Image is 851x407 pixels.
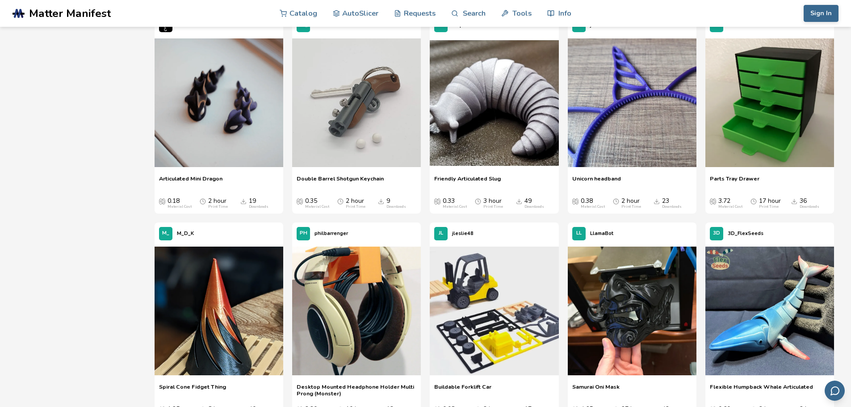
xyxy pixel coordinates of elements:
[162,231,169,236] span: M_
[800,197,819,209] div: 36
[305,205,329,209] div: Material Cost
[804,5,838,22] button: Sign In
[621,197,641,209] div: 2 hour
[572,197,579,205] span: Average Cost
[168,205,192,209] div: Material Cost
[249,205,268,209] div: Downloads
[710,175,759,189] a: Parts Tray Drawer
[581,205,605,209] div: Material Cost
[159,197,165,205] span: Average Cost
[718,197,742,209] div: 3.72
[443,205,467,209] div: Material Cost
[378,197,384,205] span: Downloads
[159,175,222,189] a: Articulated Mini Dragon
[516,197,522,205] span: Downloads
[434,383,491,397] a: Buildable Forklift Car
[483,205,503,209] div: Print Time
[300,231,307,236] span: PH
[750,197,757,205] span: Average Print Time
[718,205,742,209] div: Material Cost
[524,197,544,209] div: 49
[710,383,813,397] a: Flexible Humpback Whale Articulated
[710,197,716,205] span: Average Cost
[800,205,819,209] div: Downloads
[759,197,781,209] div: 17 hour
[297,383,416,397] a: Desktop Mounted Headphone Holder Multi Prong (Monster)
[713,231,720,236] span: 3D
[346,197,365,209] div: 2 hour
[590,229,613,238] p: LlamaBot
[452,229,474,238] p: jleslie48
[386,205,406,209] div: Downloads
[297,175,384,189] a: Double Barrel Shotgun Keychain
[439,231,443,236] span: JL
[434,197,440,205] span: Average Cost
[314,229,348,238] p: philbarrenger
[662,205,682,209] div: Downloads
[240,197,247,205] span: Downloads
[159,383,226,397] a: Spiral Cone Fidget Thing
[613,197,619,205] span: Average Print Time
[168,197,192,209] div: 0.18
[791,197,797,205] span: Downloads
[208,205,228,209] div: Print Time
[572,383,620,397] a: Samurai Oni Mask
[581,197,605,209] div: 0.38
[29,7,111,20] span: Matter Manifest
[475,197,481,205] span: Average Print Time
[825,381,845,401] button: Send feedback via email
[443,197,467,209] div: 0.33
[576,231,582,236] span: LL
[346,205,365,209] div: Print Time
[572,175,621,189] a: Unicorn headband
[728,229,763,238] p: 3D_FlexSeeds
[249,197,268,209] div: 19
[297,197,303,205] span: Average Cost
[621,205,641,209] div: Print Time
[483,197,503,209] div: 3 hour
[200,197,206,205] span: Average Print Time
[386,197,406,209] div: 9
[208,197,228,209] div: 2 hour
[654,197,660,205] span: Downloads
[759,205,779,209] div: Print Time
[305,197,329,209] div: 0.35
[662,197,682,209] div: 23
[434,175,501,189] a: Friendly Articulated Slug
[177,229,194,238] p: M_D_K
[524,205,544,209] div: Downloads
[337,197,344,205] span: Average Print Time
